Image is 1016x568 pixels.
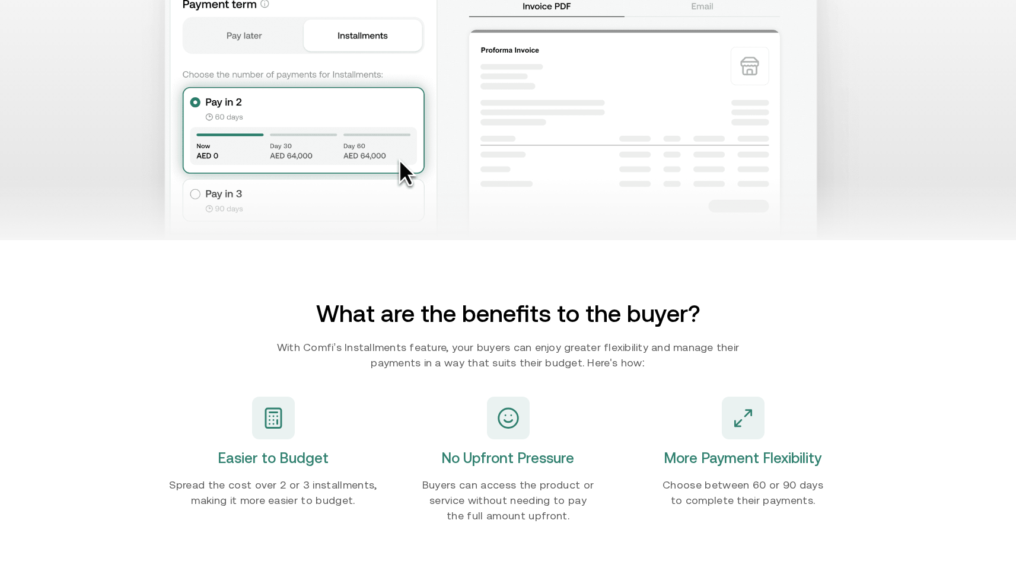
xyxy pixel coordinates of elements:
h2: No Upfront Pressure [421,449,595,468]
img: smile-green [496,406,520,430]
p: Choose between 60 or 90 days to complete their payments. [655,477,830,508]
h2: More Payment Flexibility [655,449,830,468]
span: With Comfi’s Installments feature, your buyers can enjoy greater flexibility and manage their pay... [267,340,749,354]
p: Buyers can access the product or service without needing to pay the full amount upfront. [421,477,595,524]
img: maximize [731,406,755,430]
p: Spread the cost over 2 or 3 installments, making it more easier to budget. [164,477,383,508]
h2: Easier to Budget [218,449,329,468]
img: Calculator [262,406,285,430]
h2: What are the benefits to the buyer? [316,299,700,328]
